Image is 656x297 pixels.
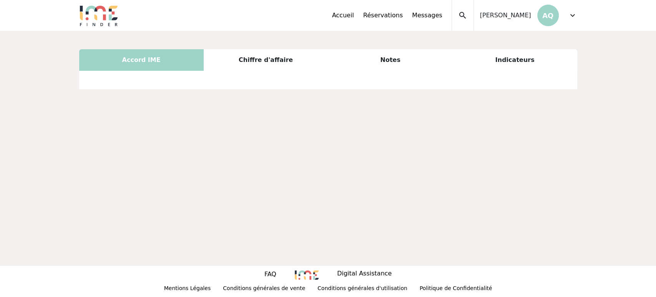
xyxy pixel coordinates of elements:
[568,11,577,20] span: expand_more
[480,11,531,20] span: [PERSON_NAME]
[264,270,276,279] p: FAQ
[412,11,442,20] a: Messages
[332,11,354,20] a: Accueil
[420,284,492,294] p: Politique de Confidentialité
[458,11,467,20] span: search
[363,11,403,20] a: Réservations
[164,284,211,294] p: Mentions Légales
[223,284,305,294] p: Conditions générales de vente
[79,49,204,71] div: Accord IME
[264,270,276,280] a: FAQ
[337,269,392,280] p: Digital Assistance
[79,5,118,26] img: Logo.png
[453,49,577,71] div: Indicateurs
[204,49,328,71] div: Chiffre d'affaire
[537,5,559,26] p: AQ
[295,270,319,280] img: 8235.png
[328,49,453,71] div: Notes
[317,284,407,294] p: Conditions générales d'utilisation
